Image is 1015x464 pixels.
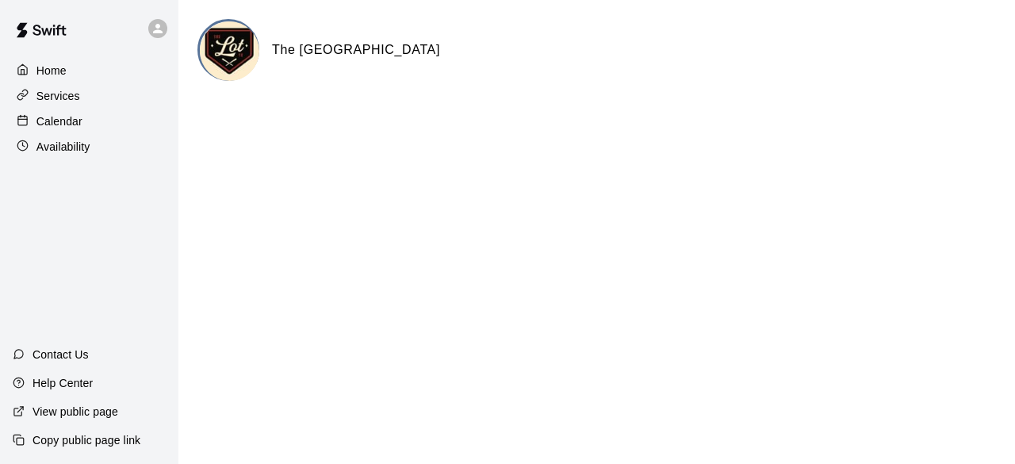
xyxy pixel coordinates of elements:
[200,21,259,81] img: The Lot TX logo
[33,347,89,362] p: Contact Us
[33,375,93,391] p: Help Center
[13,109,166,133] a: Calendar
[36,88,80,104] p: Services
[13,135,166,159] a: Availability
[13,59,166,82] a: Home
[33,432,140,448] p: Copy public page link
[272,40,440,60] h6: The [GEOGRAPHIC_DATA]
[36,113,82,129] p: Calendar
[13,84,166,108] a: Services
[33,404,118,420] p: View public page
[36,139,90,155] p: Availability
[36,63,67,79] p: Home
